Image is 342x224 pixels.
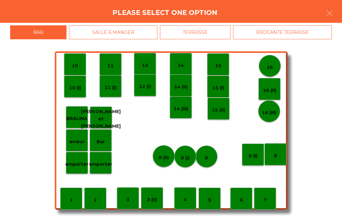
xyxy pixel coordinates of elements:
p: emporter [65,161,88,168]
p: 11 (I) [104,84,117,91]
p: 12 [142,62,148,69]
div: BROCANTE TERRASSE [233,25,332,40]
p: 3 (II) [147,196,157,203]
p: 12 (I) [139,83,151,90]
p: BRALINA [66,115,87,122]
p: 8 [205,154,208,162]
p: 14 (II) [174,83,187,91]
p: 15 [215,62,221,69]
p: 4 [184,196,187,203]
div: SALLE A MANGER [69,25,157,40]
p: 11 [107,62,114,69]
p: 15 (II) [212,106,225,114]
p: 9 [274,152,277,159]
p: 14 [178,62,184,69]
p: 7 [263,196,267,204]
p: 16 [267,64,273,71]
p: 2 [94,196,97,204]
p: 5 [208,196,211,204]
p: emporter [89,161,112,168]
p: 8 (I) [181,154,190,162]
p: 15 (I) [212,84,224,92]
div: TERRASSE [160,25,231,40]
p: 6 [240,196,243,204]
p: 9 (I) [249,152,257,160]
p: 8 (II) [159,154,169,161]
div: BAR [10,25,66,40]
p: 16 (III) [262,109,276,116]
h4: Please select one option [112,8,217,17]
p: [PERSON_NAME] et [PERSON_NAME] [81,108,121,130]
p: 10 (I) [69,84,81,92]
p: Bar [97,138,105,145]
p: 16 (II) [263,87,276,94]
p: 10 [72,62,78,69]
p: 14 (III) [174,105,188,112]
p: 3 [126,196,130,203]
p: 1 [70,196,73,204]
p: erreur [69,138,85,145]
